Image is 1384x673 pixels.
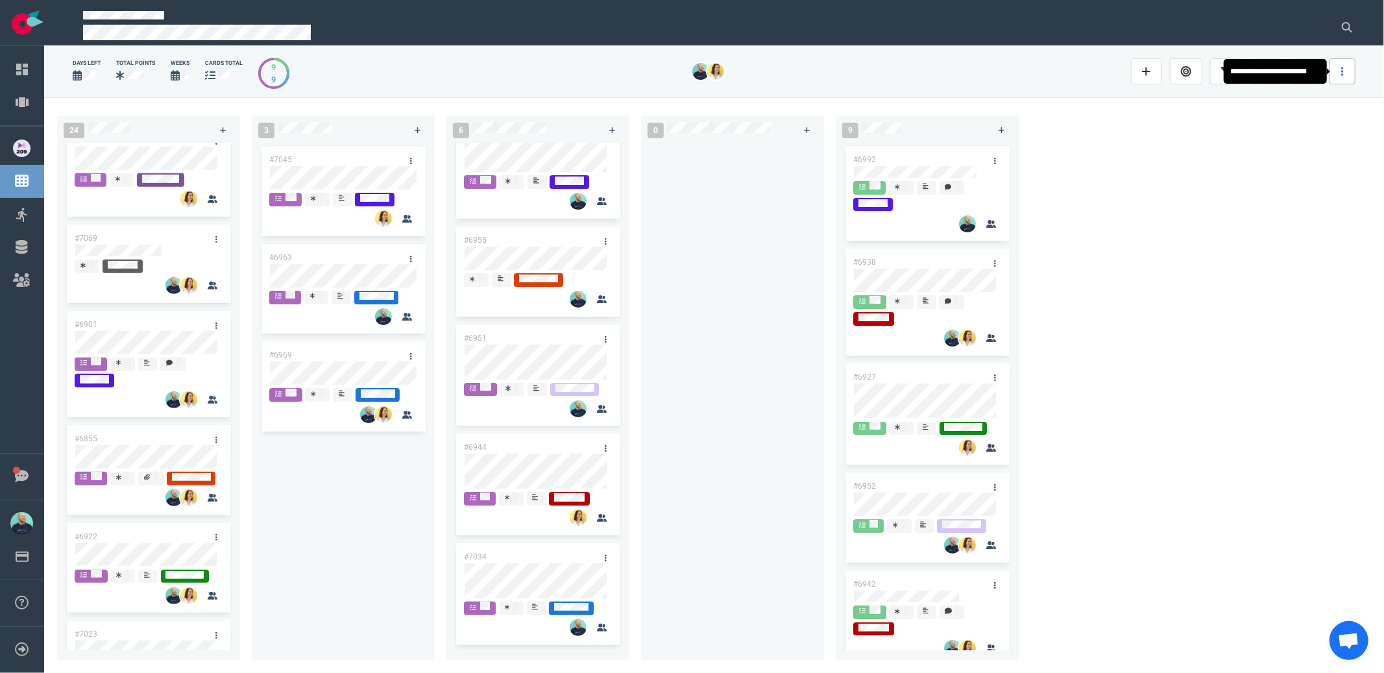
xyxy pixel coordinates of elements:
img: 26 [375,210,392,227]
img: 26 [959,640,976,657]
img: 26 [944,537,961,554]
img: 26 [360,406,377,423]
img: 26 [959,439,976,456]
a: #6855 [75,434,97,443]
img: 26 [180,277,197,294]
img: 26 [165,587,182,604]
a: #7023 [75,630,97,639]
a: #6944 [464,443,487,452]
a: #6952 [853,482,876,491]
div: Ouvrir le chat [1329,621,1368,660]
img: 26 [180,489,197,506]
img: 26 [180,587,197,604]
img: 26 [959,215,976,232]
span: 6 [453,123,469,138]
a: #6927 [853,373,876,382]
span: 24 [64,123,84,138]
span: 9 [842,123,858,138]
div: Weeks [171,59,189,67]
span: 0 [648,123,664,138]
a: #6942 [853,580,876,589]
a: #6951 [464,334,487,343]
img: 26 [692,63,709,80]
div: 9 [272,73,276,86]
img: 26 [944,640,961,657]
a: #7034 [464,552,487,561]
img: 26 [570,619,587,636]
img: 26 [165,277,182,294]
span: 3 [258,123,274,138]
img: 26 [570,291,587,308]
img: 26 [165,391,182,408]
a: #7045 [269,155,292,164]
a: #6992 [853,155,876,164]
a: #6901 [75,320,97,329]
img: 26 [180,191,197,208]
img: 26 [570,400,587,417]
div: days left [73,59,101,67]
a: #6969 [269,350,292,360]
div: 9 [272,61,276,73]
div: Total Points [116,59,155,67]
div: cards total [205,59,243,67]
a: #7069 [75,234,97,243]
a: #6955 [464,236,487,245]
a: #6938 [853,258,876,267]
img: 26 [944,330,961,347]
a: #6922 [75,532,97,541]
img: 26 [375,308,392,325]
img: 26 [570,193,587,210]
img: 26 [959,537,976,554]
img: 26 [959,330,976,347]
img: 26 [707,63,724,80]
img: 26 [165,489,182,506]
a: #6963 [269,253,292,262]
img: 26 [570,509,587,526]
img: 26 [375,406,392,423]
img: 26 [180,391,197,408]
